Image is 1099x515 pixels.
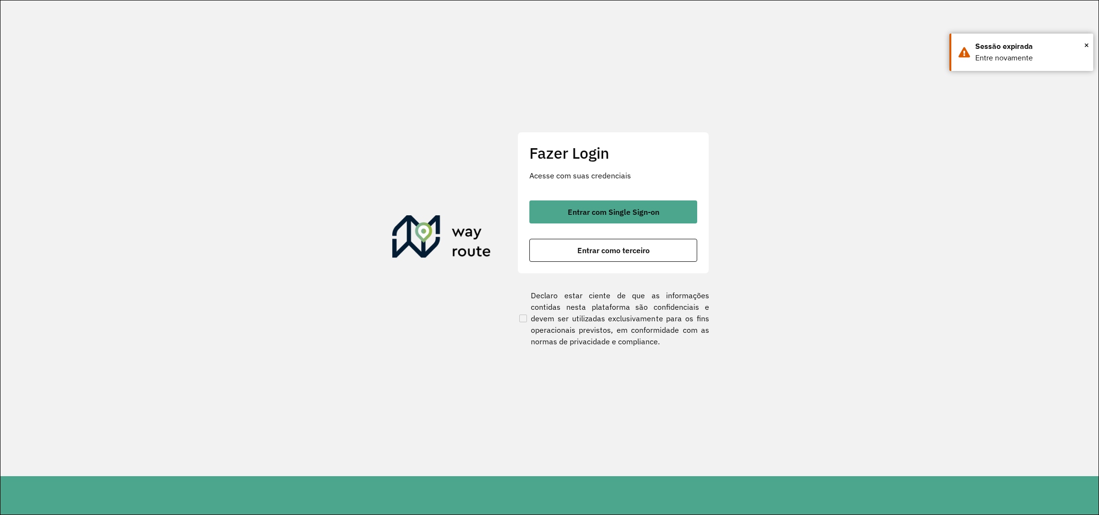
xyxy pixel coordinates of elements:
p: Acesse com suas credenciais [529,170,697,181]
label: Declaro estar ciente de que as informações contidas nesta plataforma são confidenciais e devem se... [517,290,709,347]
button: Close [1084,38,1089,52]
h2: Fazer Login [529,144,697,162]
button: button [529,239,697,262]
button: button [529,200,697,223]
div: Entre novamente [975,52,1086,64]
span: Entrar com Single Sign-on [568,208,659,216]
span: × [1084,38,1089,52]
span: Entrar como terceiro [577,246,650,254]
div: Sessão expirada [975,41,1086,52]
img: Roteirizador AmbevTech [392,215,491,261]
